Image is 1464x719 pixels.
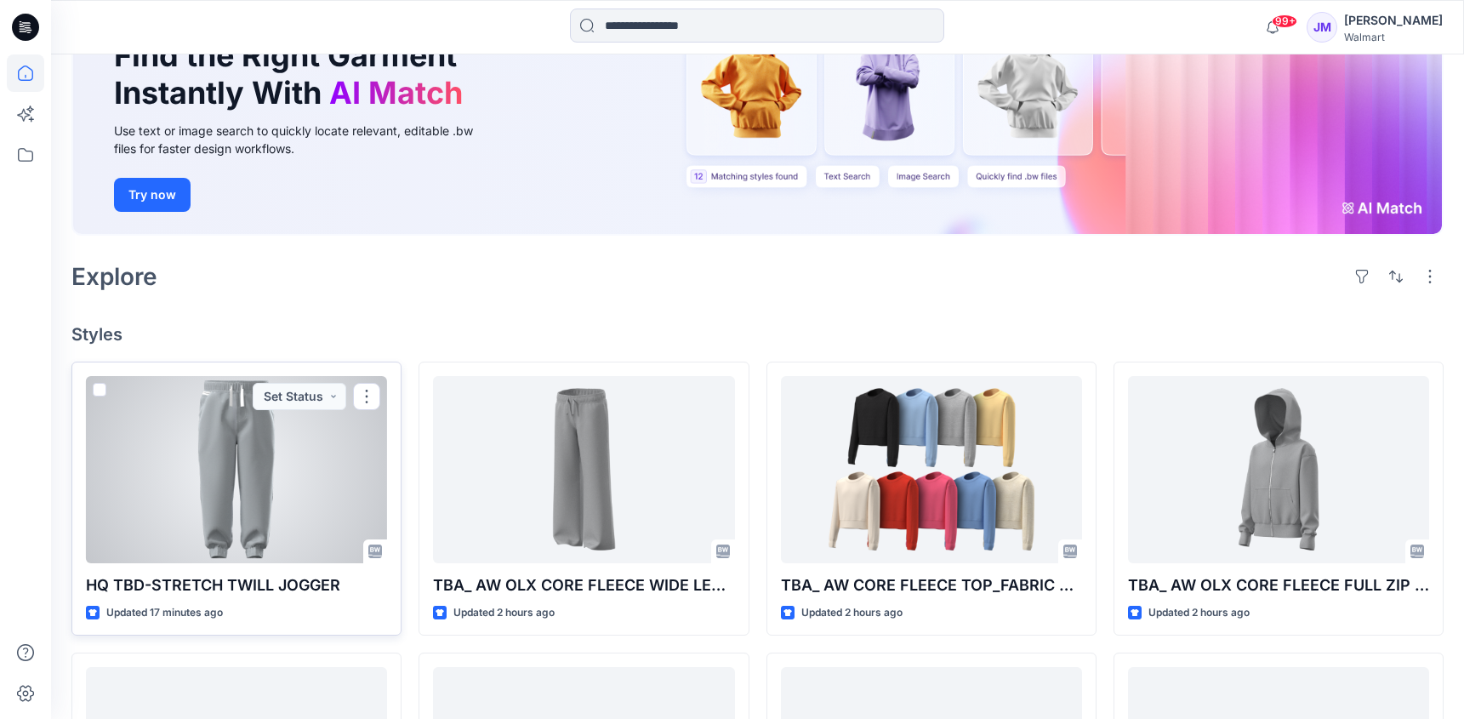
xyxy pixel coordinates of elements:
[453,604,555,622] p: Updated 2 hours ago
[1128,376,1429,563] a: TBA_ AW OLX CORE FLEECE FULL ZIP JACKET
[329,74,463,111] span: AI Match
[1344,31,1443,43] div: Walmart
[433,376,734,563] a: TBA_ AW OLX CORE FLEECE WIDE LEG PANT
[86,573,387,597] p: HQ TBD-STRETCH TWILL JOGGER
[1272,14,1297,28] span: 99+
[114,122,497,157] div: Use text or image search to quickly locate relevant, editable .bw files for faster design workflows.
[86,376,387,563] a: HQ TBD-STRETCH TWILL JOGGER
[1344,10,1443,31] div: [PERSON_NAME]
[114,178,191,212] button: Try now
[71,324,1444,345] h4: Styles
[801,604,903,622] p: Updated 2 hours ago
[433,573,734,597] p: TBA_ AW OLX CORE FLEECE WIDE LEG PANT
[1128,573,1429,597] p: TBA_ AW OLX CORE FLEECE FULL ZIP JACKET
[781,573,1082,597] p: TBA_ AW CORE FLEECE TOP_FABRIC OPT(2)
[1307,12,1337,43] div: JM
[114,37,471,111] h1: Find the Right Garment Instantly With
[781,376,1082,563] a: TBA_ AW CORE FLEECE TOP_FABRIC OPT(2)
[71,263,157,290] h2: Explore
[106,604,223,622] p: Updated 17 minutes ago
[1148,604,1250,622] p: Updated 2 hours ago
